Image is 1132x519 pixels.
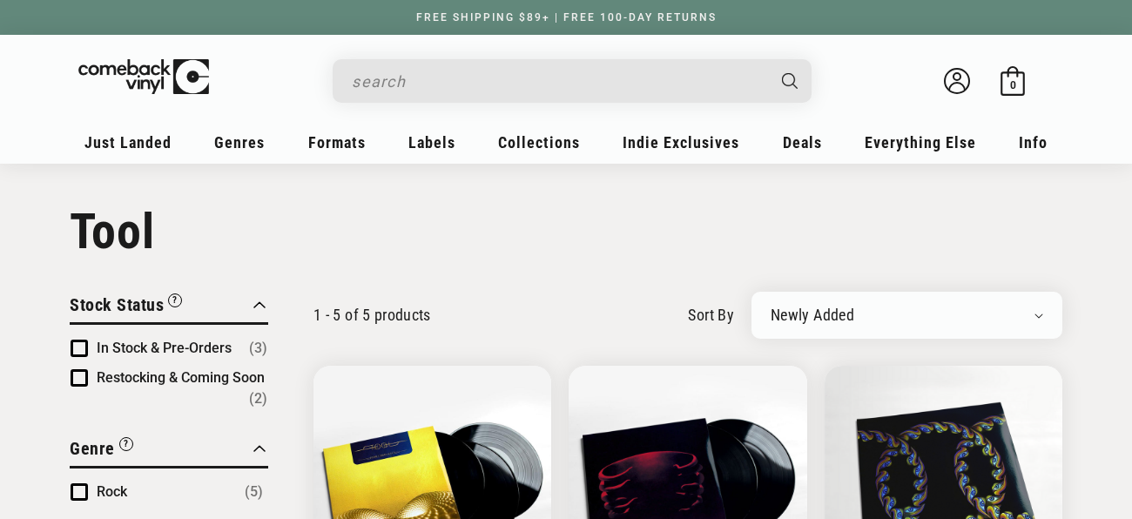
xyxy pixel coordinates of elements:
span: Stock Status [70,294,164,315]
h1: Tool [70,203,1062,260]
span: Number of products: (3) [249,338,267,359]
span: Deals [783,133,822,152]
a: FREE SHIPPING $89+ | FREE 100-DAY RETURNS [399,11,734,24]
span: In Stock & Pre-Orders [97,340,232,356]
button: Filter by Genre [70,435,133,466]
span: Collections [498,133,580,152]
span: Rock [97,483,127,500]
span: Formats [308,133,366,152]
span: Genre [70,438,115,459]
span: Everything Else [865,133,976,152]
span: Labels [408,133,455,152]
button: Filter by Stock Status [70,292,182,322]
div: Search [333,59,812,103]
span: Number of products: (5) [245,482,263,502]
span: Indie Exclusives [623,133,739,152]
span: 0 [1010,78,1016,91]
label: sort by [688,303,734,327]
span: Number of products: (2) [249,388,267,409]
span: Just Landed [84,133,172,152]
input: search [352,64,765,99]
p: 1 - 5 of 5 products [313,306,431,324]
button: Search [767,59,814,103]
span: Restocking & Coming Soon [97,369,265,386]
span: Genres [214,133,265,152]
span: Info [1019,133,1048,152]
